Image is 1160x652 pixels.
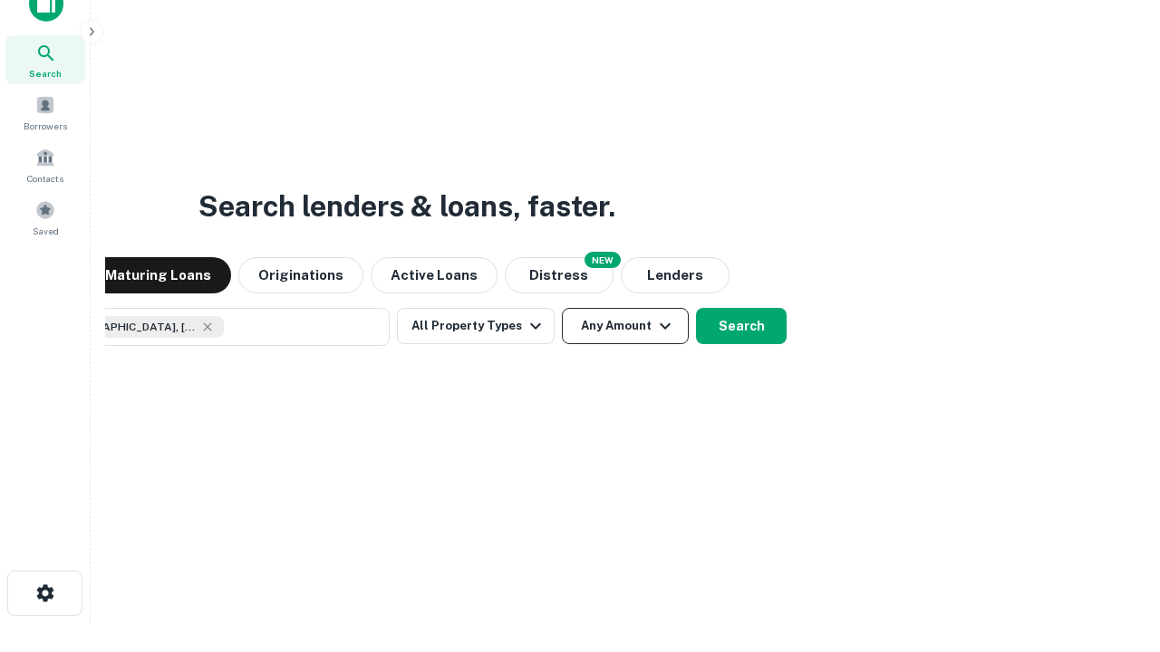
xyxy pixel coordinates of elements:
button: Search distressed loans with lien and other non-mortgage details. [505,257,614,293]
button: Active Loans [371,257,498,293]
span: Contacts [27,171,63,186]
div: NEW [585,252,621,268]
a: Borrowers [5,88,85,137]
a: Saved [5,193,85,242]
span: Saved [33,224,59,238]
button: Any Amount [562,308,689,344]
button: [GEOGRAPHIC_DATA], [GEOGRAPHIC_DATA], [GEOGRAPHIC_DATA] [27,308,390,346]
span: [GEOGRAPHIC_DATA], [GEOGRAPHIC_DATA], [GEOGRAPHIC_DATA] [61,319,197,335]
button: Originations [238,257,363,293]
button: Lenders [621,257,730,293]
span: Borrowers [24,119,67,133]
span: Search [29,66,62,81]
button: Maturing Loans [85,257,231,293]
a: Contacts [5,140,85,189]
a: Search [5,35,85,84]
button: Search [696,308,787,344]
button: All Property Types [397,308,555,344]
h3: Search lenders & loans, faster. [198,185,615,228]
iframe: Chat Widget [1069,507,1160,594]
